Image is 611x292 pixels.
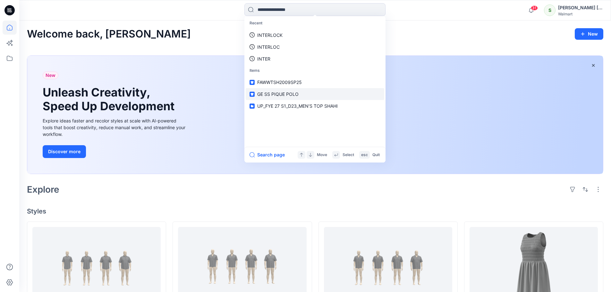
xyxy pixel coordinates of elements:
[343,152,354,158] p: Select
[43,145,187,158] a: Discover more
[361,152,368,158] p: esc
[257,44,280,50] p: INTERLOC
[246,76,384,88] a: FAWWTSH2009SP25
[257,32,283,38] p: INTERLOCK
[246,17,384,29] p: Recent
[246,100,384,112] a: UP_FYE 27 S1_D23_MEN’S TOP SHAHI
[43,117,187,138] div: Explore ideas faster and recolor styles at scale with AI-powered tools that boost creativity, red...
[246,41,384,53] a: INTERLOC
[27,28,191,40] h2: Welcome back, [PERSON_NAME]
[43,145,86,158] button: Discover more
[372,152,380,158] p: Quit
[544,4,556,16] div: S​
[246,29,384,41] a: INTERLOCK
[558,4,603,12] div: [PERSON_NAME] ​[PERSON_NAME]
[46,71,55,79] span: New
[27,207,603,215] h4: Styles
[317,152,327,158] p: Move
[27,184,59,195] h2: Explore
[257,91,299,97] span: GE SS PIQUE POLO
[257,103,338,109] span: UP_FYE 27 S1_D23_MEN’S TOP SHAHI
[250,151,285,159] button: Search page
[246,53,384,65] a: INTER
[246,88,384,100] a: GE SS PIQUE POLO
[558,12,603,16] div: Walmart
[575,28,603,40] button: New
[257,55,270,62] p: INTER
[257,79,302,85] span: FAWWTSH2009SP25
[43,86,177,113] h1: Unleash Creativity, Speed Up Development
[531,5,538,11] span: 31
[246,65,384,77] p: Items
